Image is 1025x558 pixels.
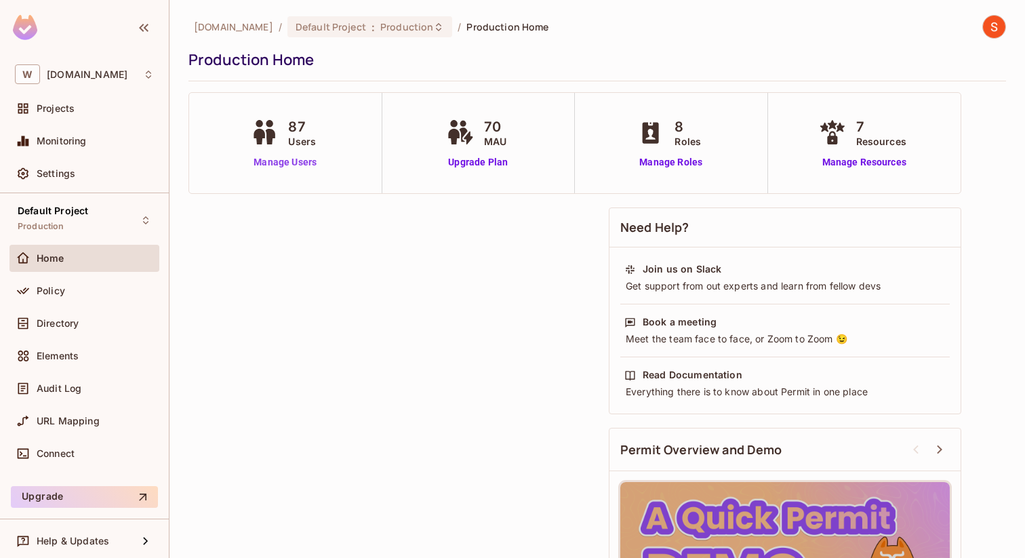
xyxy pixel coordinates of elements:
[620,219,689,236] span: Need Help?
[37,416,100,426] span: URL Mapping
[37,285,65,296] span: Policy
[466,20,548,33] span: Production Home
[983,16,1005,38] img: Shubhang Singhal
[371,22,376,33] span: :
[624,332,946,346] div: Meet the team face to face, or Zoom to Zoom 😉
[37,168,75,179] span: Settings
[37,351,79,361] span: Elements
[47,69,127,80] span: Workspace: withpronto.com
[620,441,782,458] span: Permit Overview and Demo
[37,536,109,546] span: Help & Updates
[37,383,81,394] span: Audit Log
[856,134,906,148] span: Resources
[458,20,461,33] li: /
[484,134,506,148] span: MAU
[634,155,708,170] a: Manage Roles
[194,20,273,33] span: the active workspace
[37,103,75,114] span: Projects
[247,155,323,170] a: Manage Users
[443,155,513,170] a: Upgrade Plan
[624,385,946,399] div: Everything there is to know about Permit in one place
[643,262,721,276] div: Join us on Slack
[13,15,37,40] img: SReyMgAAAABJRU5ErkJggg==
[279,20,282,33] li: /
[288,134,316,148] span: Users
[380,20,433,33] span: Production
[37,448,75,459] span: Connect
[18,205,88,216] span: Default Project
[484,117,506,137] span: 70
[856,117,906,137] span: 7
[37,318,79,329] span: Directory
[675,117,701,137] span: 8
[643,368,742,382] div: Read Documentation
[37,136,87,146] span: Monitoring
[18,221,64,232] span: Production
[296,20,366,33] span: Default Project
[288,117,316,137] span: 87
[11,486,158,508] button: Upgrade
[643,315,717,329] div: Book a meeting
[675,134,701,148] span: Roles
[37,253,64,264] span: Home
[624,279,946,293] div: Get support from out experts and learn from fellow devs
[15,64,40,84] span: W
[816,155,913,170] a: Manage Resources
[188,49,999,70] div: Production Home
